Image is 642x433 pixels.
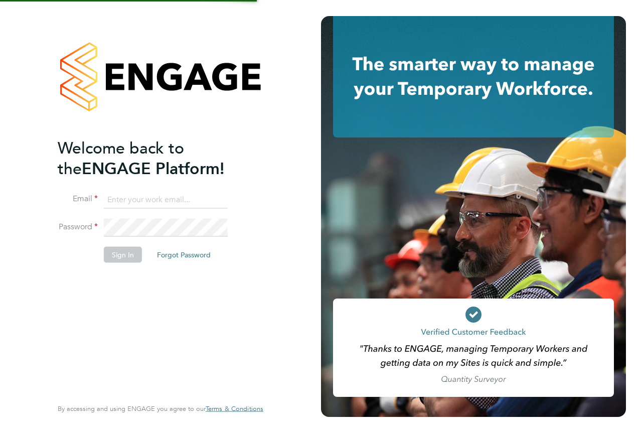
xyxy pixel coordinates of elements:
span: Welcome back to the [58,138,184,178]
button: Forgot Password [149,247,219,263]
span: Terms & Conditions [206,404,263,413]
label: Email [58,194,98,204]
h2: ENGAGE Platform! [58,137,253,179]
button: Sign In [104,247,142,263]
label: Password [58,222,98,232]
a: Terms & Conditions [206,405,263,413]
input: Enter your work email... [104,191,228,209]
span: By accessing and using ENGAGE you agree to our [58,404,263,413]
